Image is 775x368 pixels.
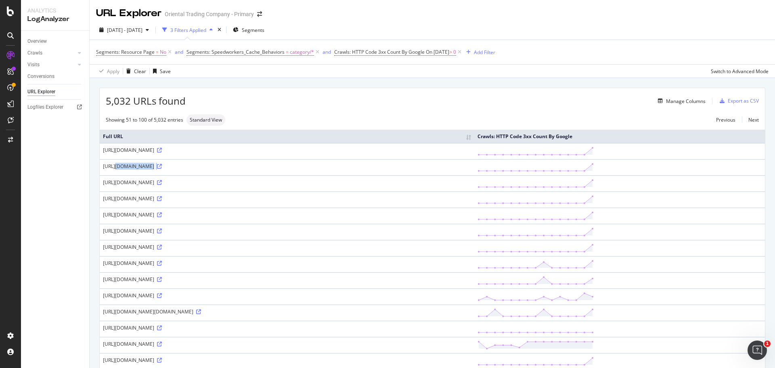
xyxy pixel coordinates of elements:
span: Segments: Speedworkers_Cache_Behaviors [186,48,285,55]
th: Full URL: activate to sort column ascending [100,130,474,143]
div: [URL][DOMAIN_NAME] [103,179,471,186]
button: and [175,48,183,56]
span: Segments [242,27,264,34]
div: and [323,48,331,55]
button: Manage Columns [655,96,706,106]
span: = [156,48,159,55]
button: 3 Filters Applied [159,23,216,36]
a: Previous [710,114,742,126]
span: = [286,48,289,55]
a: Crawls [27,49,75,57]
button: Segments [230,23,268,36]
div: URL Explorer [96,6,161,20]
div: [URL][DOMAIN_NAME] [103,357,471,364]
div: [URL][DOMAIN_NAME] [103,195,471,202]
div: LogAnalyzer [27,15,83,24]
button: Export as CSV [716,95,759,107]
a: URL Explorer [27,88,84,96]
div: [URL][DOMAIN_NAME] [103,147,471,154]
button: Switch to Advanced Mode [708,65,769,78]
span: 1 [764,341,771,347]
div: Export as CSV [728,97,759,104]
div: Apply [107,68,119,75]
div: times [216,26,223,34]
span: 5,032 URLs found [106,94,186,108]
span: On [DATE] [426,48,449,55]
div: Logfiles Explorer [27,103,63,111]
div: [URL][DOMAIN_NAME] [103,163,471,170]
a: Next [742,114,759,126]
div: arrow-right-arrow-left [257,11,262,17]
span: 0 [453,46,456,58]
div: and [175,48,183,55]
div: Crawls [27,49,42,57]
div: Overview [27,37,47,46]
div: Showing 51 to 100 of 5,032 entries [106,116,183,123]
button: and [323,48,331,56]
div: Save [160,68,171,75]
div: Manage Columns [666,98,706,105]
div: Analytics [27,6,83,15]
div: [URL][DOMAIN_NAME] [103,341,471,347]
div: neutral label [186,114,225,126]
button: Add Filter [463,47,495,57]
div: [URL][DOMAIN_NAME] [103,324,471,331]
div: [URL][DOMAIN_NAME][DOMAIN_NAME] [103,308,471,315]
button: Save [150,65,171,78]
a: Logfiles Explorer [27,103,84,111]
a: Visits [27,61,75,69]
span: Segments: Resource Page [96,48,155,55]
div: [URL][DOMAIN_NAME] [103,260,471,267]
div: Visits [27,61,40,69]
div: Add Filter [474,49,495,56]
th: Crawls: HTTP Code 3xx Count By Google [474,130,765,143]
span: Standard View [190,118,222,122]
span: No [160,46,166,58]
a: Overview [27,37,84,46]
button: Clear [123,65,146,78]
span: Crawls: HTTP Code 3xx Count By Google [334,48,425,55]
div: Conversions [27,72,54,81]
div: [URL][DOMAIN_NAME] [103,276,471,283]
div: URL Explorer [27,88,55,96]
div: Oriental Trading Company - Primary [165,10,254,18]
span: [DATE] - [DATE] [107,27,142,34]
div: [URL][DOMAIN_NAME] [103,227,471,234]
div: Switch to Advanced Mode [711,68,769,75]
div: [URL][DOMAIN_NAME] [103,211,471,218]
button: [DATE] - [DATE] [96,23,152,36]
div: 3 Filters Applied [170,27,206,34]
a: Conversions [27,72,84,81]
span: > [449,48,452,55]
span: category/* [290,46,314,58]
iframe: Intercom live chat [748,341,767,360]
div: Clear [134,68,146,75]
div: [URL][DOMAIN_NAME] [103,244,471,250]
button: Apply [96,65,119,78]
div: [URL][DOMAIN_NAME] [103,292,471,299]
